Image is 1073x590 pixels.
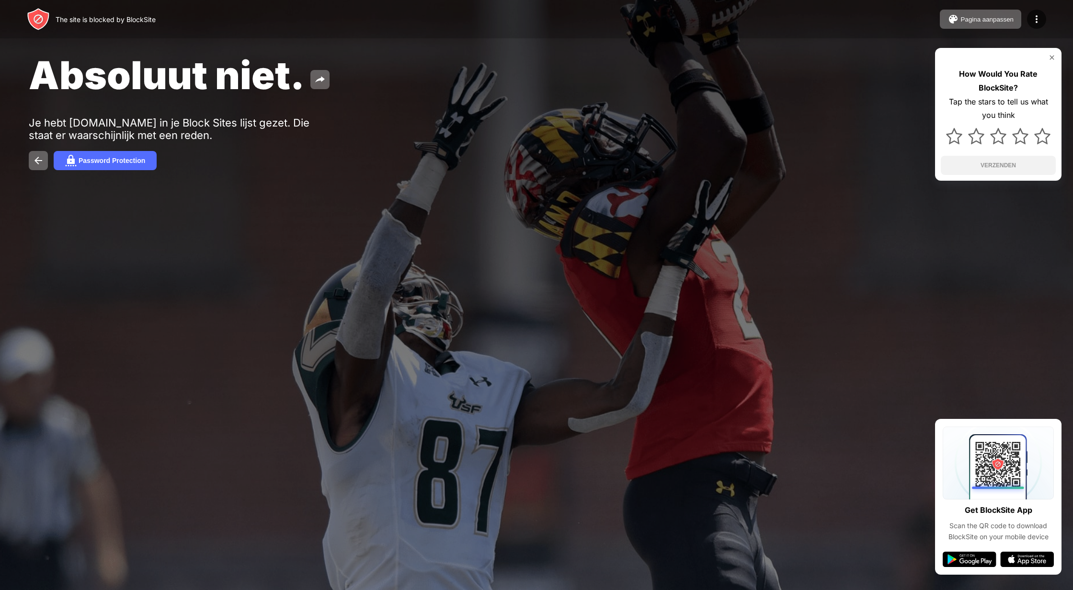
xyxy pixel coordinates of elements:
img: qrcode.svg [943,427,1054,499]
img: star.svg [968,128,984,144]
div: Scan the QR code to download BlockSite on your mobile device [943,521,1054,542]
img: google-play.svg [943,552,996,567]
div: Get BlockSite App [965,503,1032,517]
div: Password Protection [79,157,145,164]
div: How Would You Rate BlockSite? [941,67,1056,95]
button: Pagina aanpassen [940,10,1021,29]
div: Je hebt [DOMAIN_NAME] in je Block Sites lijst gezet. Die staat er waarschijnlijk met een reden. [29,116,325,141]
img: star.svg [990,128,1006,144]
img: rate-us-close.svg [1048,54,1056,61]
img: star.svg [1012,128,1028,144]
img: share.svg [314,74,326,85]
button: VERZENDEN [941,156,1056,175]
img: password.svg [65,155,77,166]
img: pallet.svg [947,13,959,25]
img: star.svg [946,128,962,144]
div: The site is blocked by BlockSite [56,15,156,23]
img: app-store.svg [1000,552,1054,567]
div: Tap the stars to tell us what you think [941,95,1056,123]
img: menu-icon.svg [1031,13,1042,25]
img: header-logo.svg [27,8,50,31]
img: star.svg [1034,128,1050,144]
span: Absoluut niet. [29,52,305,98]
div: Pagina aanpassen [961,16,1014,23]
img: back.svg [33,155,44,166]
button: Password Protection [54,151,157,170]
